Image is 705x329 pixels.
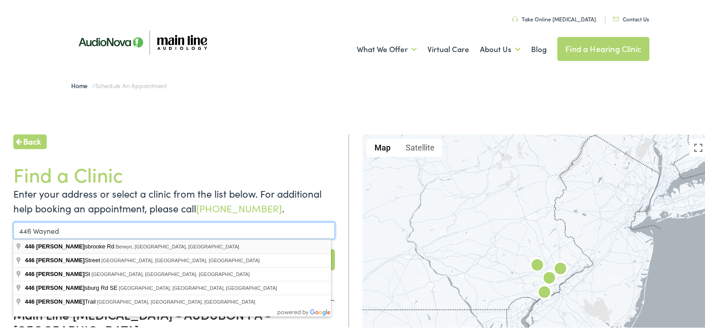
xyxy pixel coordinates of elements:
[25,256,101,262] span: Street
[557,36,649,60] a: Find a Hearing Clinic
[13,133,47,148] a: Back
[196,200,282,214] a: [PHONE_NUMBER]
[36,269,85,276] span: [PERSON_NAME]
[95,80,167,89] span: Schedule an Appointment
[92,270,250,276] span: [GEOGRAPHIC_DATA], [GEOGRAPHIC_DATA], [GEOGRAPHIC_DATA]
[398,138,442,155] button: Show satellite imagery
[25,242,35,248] span: 446
[71,80,167,89] span: /
[36,242,85,248] span: [PERSON_NAME]
[427,32,469,65] a: Virtual Care
[480,32,520,65] a: About Us
[357,32,417,65] a: What We Offer
[36,256,85,262] span: [PERSON_NAME]
[25,269,35,276] span: 446
[119,284,277,289] span: [GEOGRAPHIC_DATA], [GEOGRAPHIC_DATA], [GEOGRAPHIC_DATA]
[101,256,260,262] span: [GEOGRAPHIC_DATA], [GEOGRAPHIC_DATA], [GEOGRAPHIC_DATA]
[13,161,335,185] h1: Find a Clinic
[116,243,239,248] span: Berwyn, [GEOGRAPHIC_DATA], [GEOGRAPHIC_DATA]
[613,16,619,20] img: utility icon
[25,297,97,304] span: Trail
[13,221,335,238] input: Enter a location
[25,283,35,290] span: 446
[25,297,35,304] span: 446
[531,32,547,65] a: Blog
[13,185,335,214] p: Enter your address or select a clinic from the list below. For additional help booking an appoint...
[71,80,92,89] a: Home
[25,256,35,262] span: 446
[36,297,85,304] span: [PERSON_NAME]
[36,283,85,290] span: [PERSON_NAME]
[367,138,398,155] button: Show street map
[25,269,92,276] span: St
[512,15,518,20] img: utility icon
[512,14,596,21] a: Take Online [MEDICAL_DATA]
[613,14,649,21] a: Contact Us
[97,298,255,303] span: [GEOGRAPHIC_DATA], [GEOGRAPHIC_DATA], [GEOGRAPHIC_DATA]
[25,242,116,248] span: sbrooke Rd
[25,283,119,290] span: sburg Rd SE
[23,134,41,146] span: Back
